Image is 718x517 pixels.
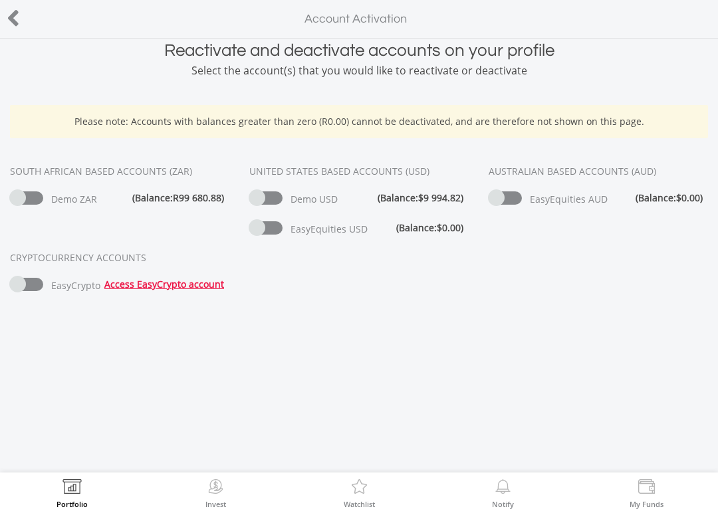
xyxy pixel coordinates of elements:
[10,62,708,78] div: Select the account(s) that you would like to reactivate or deactivate
[636,479,657,498] img: View Funds
[630,500,663,508] label: My Funds
[205,479,226,508] a: Invest
[249,165,469,178] div: UNITED STATES BASED ACCOUNTS (USD)
[205,500,226,508] label: Invest
[630,479,663,508] a: My Funds
[57,500,88,508] label: Portfolio
[51,193,97,205] span: Demo ZAR
[344,479,375,508] a: Watchlist
[493,479,513,498] img: View Notifications
[378,191,463,205] span: (Balance: )
[104,278,224,290] a: Access EasyCrypto account
[10,251,229,264] div: CRYPTOCURRENCY ACCOUNTS
[51,279,100,292] span: EasyCrypto
[492,500,514,508] label: Notify
[349,479,370,498] img: Watchlist
[57,479,88,508] a: Portfolio
[636,191,703,205] span: (Balance: )
[205,479,226,498] img: Invest Now
[291,223,368,235] span: EasyEquities USD
[291,193,338,205] span: Demo USD
[676,191,700,204] span: $0.00
[489,165,708,178] div: AUSTRALIAN BASED ACCOUNTS (AUD)
[530,193,608,205] span: EasyEquities AUD
[132,191,224,205] span: (Balance: )
[396,221,463,235] span: (Balance: )
[437,221,461,234] span: $0.00
[492,479,514,508] a: Notify
[10,105,708,138] div: Please note: Accounts with balances greater than zero (R0.00) cannot be deactivated, and are ther...
[173,191,221,204] span: R99 680.88
[304,11,407,28] label: Account Activation
[62,479,82,498] img: View Portfolio
[418,191,461,204] span: $9 994.82
[10,39,708,62] div: Reactivate and deactivate accounts on your profile
[10,165,229,178] div: SOUTH AFRICAN BASED ACCOUNTS (ZAR)
[344,500,375,508] label: Watchlist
